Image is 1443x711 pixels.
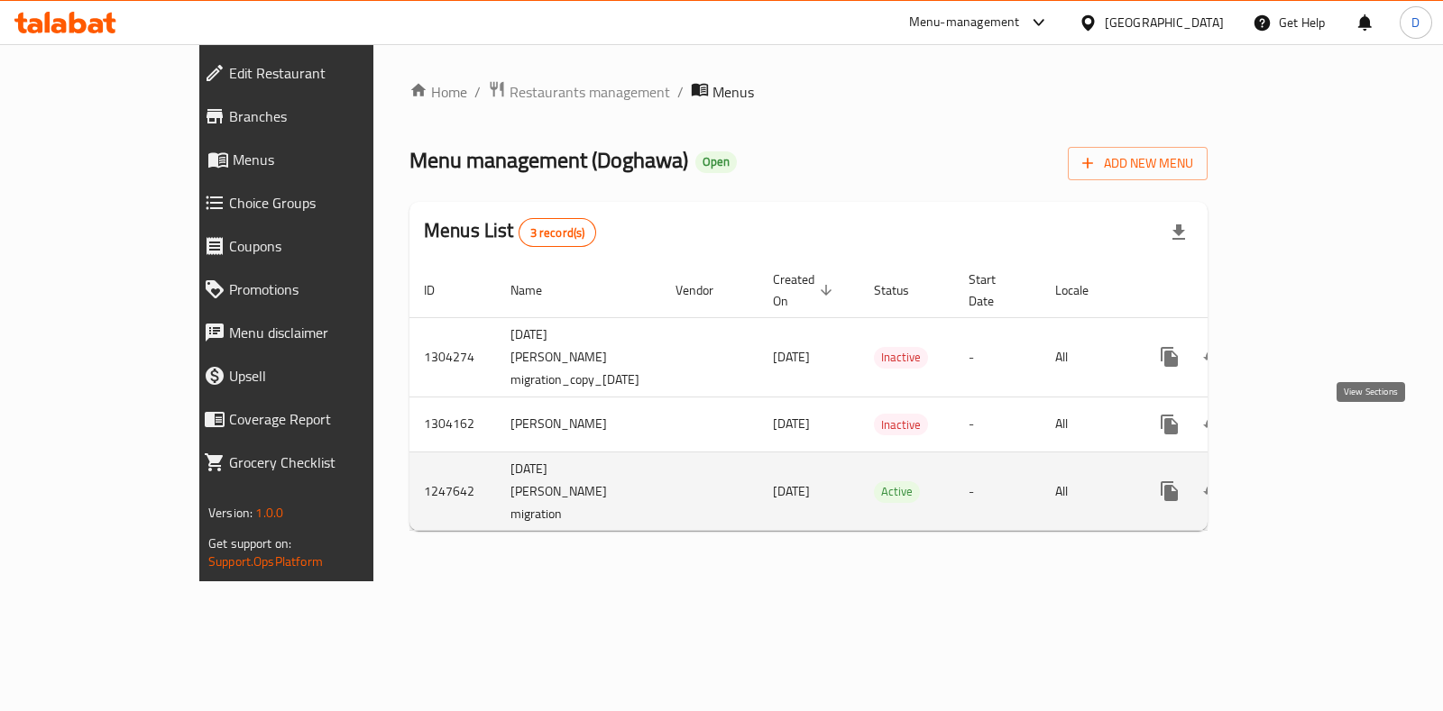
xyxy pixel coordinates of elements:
[255,501,283,524] span: 1.0.0
[1041,397,1134,451] td: All
[1411,13,1420,32] span: D
[229,365,426,387] span: Upsell
[409,80,1208,104] nav: breadcrumb
[954,317,1041,397] td: -
[409,451,496,531] td: 1247642
[189,51,440,95] a: Edit Restaurant
[189,181,440,224] a: Choice Groups
[208,501,253,524] span: Version:
[229,322,426,343] span: Menu disclaimer
[409,317,496,397] td: 1304274
[712,81,754,103] span: Menus
[1134,263,1336,318] th: Actions
[229,451,426,473] span: Grocery Checklist
[233,149,426,170] span: Menus
[189,138,440,181] a: Menus
[519,218,597,247] div: Total records count
[874,414,928,435] div: Inactive
[229,62,426,84] span: Edit Restaurant
[909,12,1020,33] div: Menu-management
[1041,451,1134,531] td: All
[1082,152,1193,175] span: Add New Menu
[496,397,661,451] td: [PERSON_NAME]
[229,192,426,214] span: Choice Groups
[773,345,810,369] span: [DATE]
[773,269,838,312] span: Created On
[229,408,426,430] span: Coverage Report
[189,441,440,484] a: Grocery Checklist
[496,451,661,531] td: [DATE] [PERSON_NAME] migration
[874,481,920,503] div: Active
[969,269,1019,312] span: Start Date
[424,217,596,247] h2: Menus List
[488,80,670,104] a: Restaurants management
[1068,147,1208,180] button: Add New Menu
[409,397,496,451] td: 1304162
[1157,211,1200,254] div: Export file
[1041,317,1134,397] td: All
[409,140,688,180] span: Menu management ( Doghawa )
[1148,335,1191,378] button: more
[189,95,440,138] a: Branches
[496,317,661,397] td: [DATE] [PERSON_NAME] migration_copy_[DATE]
[874,481,920,502] span: Active
[519,224,596,242] span: 3 record(s)
[954,451,1041,531] td: -
[510,279,565,301] span: Name
[874,415,928,435] span: Inactive
[1191,403,1235,446] button: Change Status
[1191,335,1235,378] button: Change Status
[1148,469,1191,513] button: more
[695,151,737,173] div: Open
[773,412,810,435] span: [DATE]
[676,279,737,301] span: Vendor
[695,154,737,169] span: Open
[409,263,1336,532] table: enhanced table
[208,532,291,555] span: Get support on:
[474,81,481,103] li: /
[229,105,426,127] span: Branches
[1191,469,1235,513] button: Change Status
[874,347,928,369] div: Inactive
[1148,403,1191,446] button: more
[677,81,684,103] li: /
[229,278,426,300] span: Promotions
[874,347,928,368] span: Inactive
[189,224,440,268] a: Coupons
[229,235,426,257] span: Coupons
[208,550,323,573] a: Support.OpsPlatform
[189,397,440,441] a: Coverage Report
[189,268,440,311] a: Promotions
[773,479,810,503] span: [DATE]
[189,311,440,354] a: Menu disclaimer
[1055,279,1112,301] span: Locale
[874,279,933,301] span: Status
[424,279,458,301] span: ID
[189,354,440,397] a: Upsell
[510,81,670,103] span: Restaurants management
[954,397,1041,451] td: -
[1105,13,1224,32] div: [GEOGRAPHIC_DATA]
